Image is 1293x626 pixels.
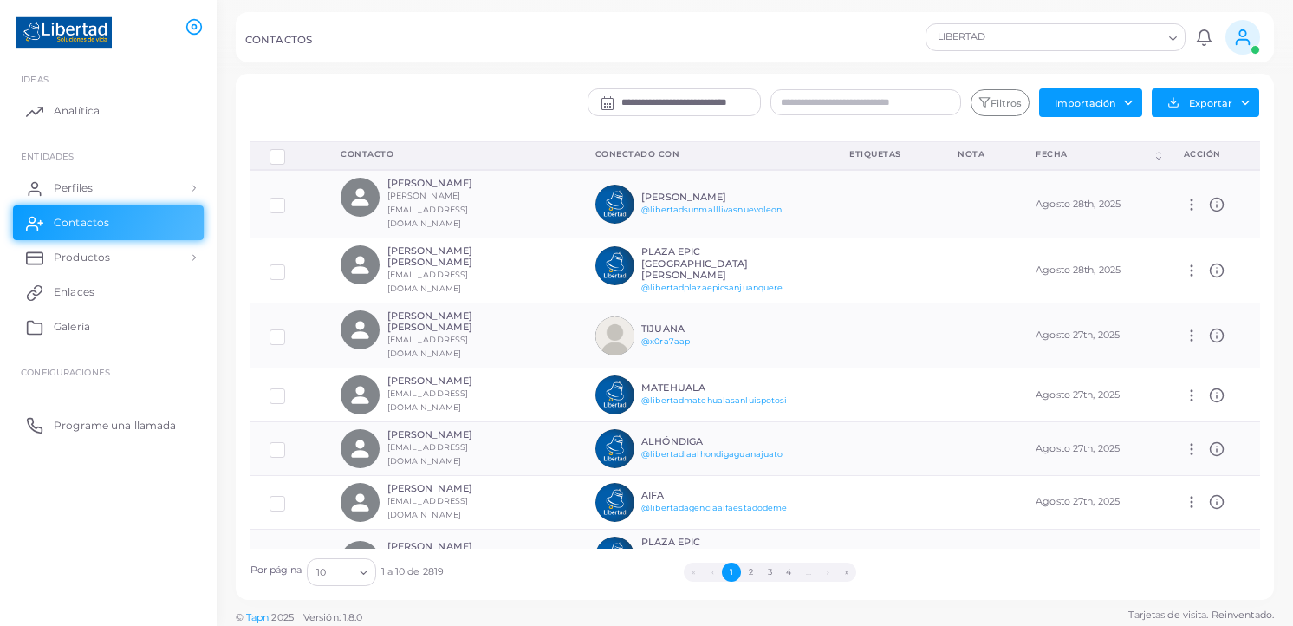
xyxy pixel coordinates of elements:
[387,375,515,387] h6: [PERSON_NAME]
[387,483,515,494] h6: [PERSON_NAME]
[1128,608,1274,623] span: Tarjetas de visita. Reinventado.
[1036,495,1146,509] div: Agosto 27th, 2025
[387,429,515,440] h6: [PERSON_NAME]
[13,205,204,240] a: Contactos
[991,97,1022,109] font: Filtros
[250,141,322,170] th: Selección de filas
[595,148,812,160] div: Conectado con
[303,611,363,623] span: Versión: 1.8.0
[54,418,176,434] span: Programe una llamada
[54,284,94,300] span: Enlaces
[387,178,515,189] h6: [PERSON_NAME]
[1152,88,1259,117] button: Exportar
[1036,264,1146,277] div: Agosto 28th, 2025
[21,151,74,161] span: ENTIDADES
[1039,88,1142,116] button: Importación
[641,246,783,281] h6: PLAZA EPIC [GEOGRAPHIC_DATA][PERSON_NAME]
[595,246,634,285] img: avatar
[348,318,372,342] svg: Relleno de persona
[13,171,204,205] a: Perfiles
[387,245,515,268] h6: [PERSON_NAME] [PERSON_NAME]
[641,537,783,571] h6: PLAZA EPIC [GEOGRAPHIC_DATA][PERSON_NAME]
[54,319,90,335] span: Galería
[1062,28,1162,47] input: Buscar opción
[958,148,997,160] div: Nota
[13,94,204,128] a: Analítica
[316,564,326,582] font: 10
[328,563,353,582] input: Buscar opción
[641,395,787,405] a: @libertadmatehualasanluispotosi
[641,503,787,512] a: @libertadagenciaaifaestadodeme
[387,388,469,412] small: [EMAIL_ADDRESS][DOMAIN_NAME]
[13,275,204,310] a: Enlaces
[387,191,469,228] small: [PERSON_NAME][EMAIL_ADDRESS][DOMAIN_NAME]
[818,563,837,582] button: Ir a la página siguiente
[348,253,372,277] svg: Relleno de persona
[641,449,783,459] a: @libertadlaalhondigaguanajuato
[741,563,760,582] button: Ir a la página 2
[926,23,1186,51] div: Buscar opción
[348,491,372,514] svg: Relleno de persona
[641,436,783,447] h6: ALHÓNDIGA
[387,270,469,293] small: [EMAIL_ADDRESS][DOMAIN_NAME]
[1189,97,1232,109] font: Exportar
[1036,329,1146,342] div: Agosto 27th, 2025
[387,310,515,333] h6: [PERSON_NAME] [PERSON_NAME]
[21,74,49,84] span: IDEAS
[444,563,1096,582] ul: Paginación
[837,563,856,582] button: Ir a la última página
[595,429,634,468] img: avatar
[246,611,272,623] a: Tapni
[387,442,469,466] small: [EMAIL_ADDRESS][DOMAIN_NAME]
[1036,198,1146,212] div: Agosto 28th, 2025
[54,103,100,119] span: Analítica
[271,610,293,625] span: 2025
[54,250,110,265] span: Productos
[641,490,787,501] h6: AIFA
[16,16,112,49] img: logotipo
[21,367,110,377] span: Configuraciones
[641,192,782,203] h6: [PERSON_NAME]
[13,310,204,344] a: Galería
[250,564,302,577] label: Por página
[1036,388,1146,402] div: Agosto 27th, 2025
[387,335,469,358] small: [EMAIL_ADDRESS][DOMAIN_NAME]
[387,496,469,519] small: [EMAIL_ADDRESS][DOMAIN_NAME]
[971,89,1030,117] button: Filtros
[595,375,634,414] img: avatar
[595,483,634,522] img: avatar
[341,148,557,160] div: Contacto
[1036,442,1146,456] div: Agosto 27th, 2025
[236,610,362,625] span: ©
[245,34,312,46] h5: CONTACTOS
[381,565,445,579] span: 1 a 10 de 2819
[387,541,515,552] h6: [PERSON_NAME]
[13,240,204,275] a: Productos
[13,408,204,442] a: Programe una llamada
[779,563,798,582] button: Ir a la página 4
[641,205,782,214] a: @libertadsunmalllivasnuevoleon
[1184,148,1241,160] div: acción
[595,185,634,224] img: avatar
[641,283,783,292] a: @libertadplazaepicsanjuanquere
[938,30,986,42] font: LIBERTAD
[348,186,372,209] svg: Relleno de persona
[849,148,919,160] div: Etiquetas
[54,215,109,231] span: Contactos
[348,437,372,460] svg: Relleno de persona
[641,336,690,346] a: @x0ra7aap
[348,383,372,407] svg: Relleno de persona
[641,382,787,394] h6: MATEHUALA
[641,323,769,335] h6: TIJUANA
[595,537,634,576] img: avatar
[595,316,634,355] img: avatar
[760,563,779,582] button: Ir a la página 3
[1036,148,1153,160] div: Fecha
[307,558,376,586] div: Buscar opción
[54,180,93,196] span: Perfiles
[722,563,741,582] button: Ir a la página 1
